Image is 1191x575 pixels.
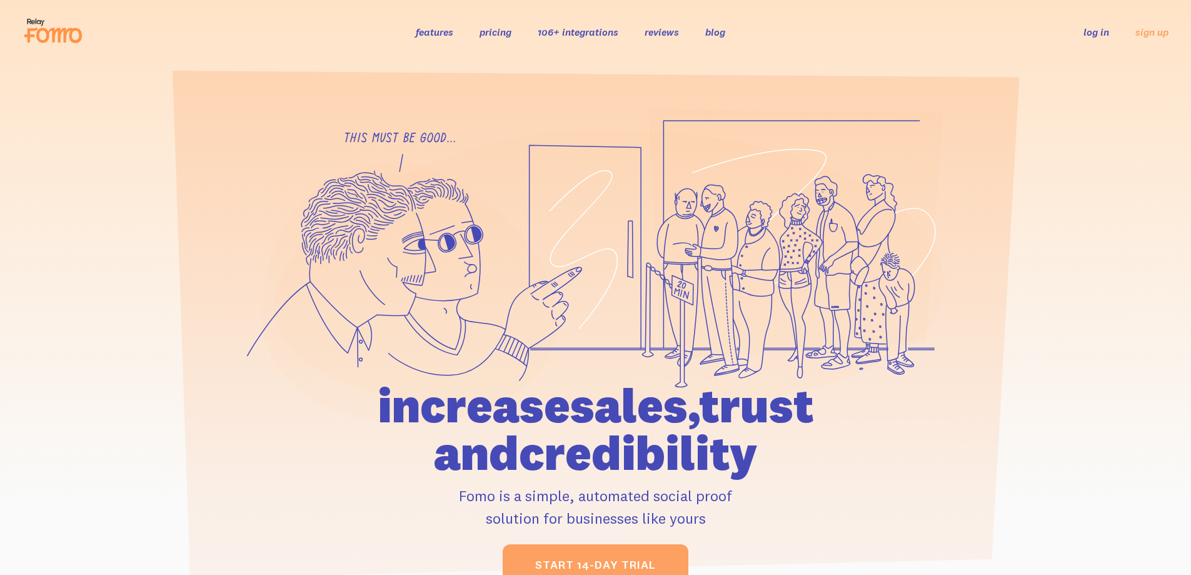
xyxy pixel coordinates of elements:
a: log in [1083,26,1109,38]
a: features [416,26,453,38]
a: pricing [480,26,511,38]
a: sign up [1135,26,1168,39]
h1: increase sales, trust and credibility [306,382,885,477]
a: reviews [645,26,679,38]
a: blog [705,26,725,38]
a: 106+ integrations [538,26,618,38]
p: Fomo is a simple, automated social proof solution for businesses like yours [306,484,885,529]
